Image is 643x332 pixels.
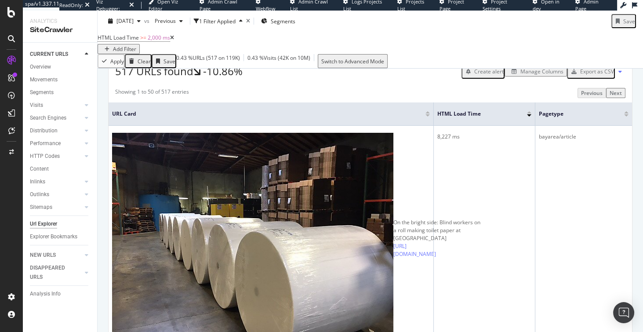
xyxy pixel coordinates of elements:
[247,54,310,68] div: 0.43 % Visits ( 42K on 10M )
[606,88,625,98] button: Next
[321,58,384,65] div: Switch to Advanced Mode
[30,164,49,174] div: Content
[610,89,622,97] div: Next
[30,139,82,148] a: Performance
[393,219,481,242] div: On the bright side: Blind workers on a roll making toilet paper at [GEOGRAPHIC_DATA]
[30,75,58,84] div: Movements
[30,152,60,161] div: HTTP Codes
[125,54,152,68] button: Clear
[623,17,635,25] div: Save
[138,58,151,65] div: Clear
[30,50,68,59] div: CURRENT URLS
[578,88,606,98] button: Previous
[474,68,504,75] div: Create alert
[461,65,505,79] button: Create alert
[112,110,423,118] span: URL Card
[30,219,57,229] div: Url Explorer
[30,152,82,161] a: HTTP Codes
[393,242,436,258] a: [URL][DOMAIN_NAME]
[318,54,388,68] button: Switch to Advanced Mode
[520,68,563,75] div: Manage Columns
[163,58,175,65] div: Save
[30,263,74,282] div: DISAPPEARED URLS
[115,88,189,98] div: Showing 1 to 50 of 517 entries
[30,126,58,135] div: Distribution
[151,17,176,25] span: Previous
[30,101,82,110] a: Visits
[105,14,144,28] button: [DATE]
[258,14,299,28] button: Segments
[30,251,82,260] a: NEW URLS
[30,88,54,97] div: Segments
[144,17,151,25] span: vs
[539,110,611,118] span: pagetype
[30,219,91,229] a: Url Explorer
[30,203,52,212] div: Sitemaps
[30,113,82,123] a: Search Engines
[30,62,91,72] a: Overview
[30,190,82,199] a: Outlinks
[194,14,246,28] button: 1 Filter Applied
[30,25,90,35] div: SiteCrawler
[30,62,51,72] div: Overview
[176,54,240,68] div: 0.43 % URLs ( 517 on 119K )
[30,203,82,212] a: Sitemaps
[98,44,140,54] button: Add Filter
[30,177,45,186] div: Inlinks
[30,164,91,174] a: Content
[567,65,615,79] button: Export as CSV
[30,263,82,282] a: DISAPPEARED URLS
[152,54,176,68] button: Save
[30,232,91,241] a: Explorer Bookmarks
[199,17,236,25] div: 1 Filter Applied
[30,190,49,199] div: Outlinks
[271,17,295,25] span: Segments
[148,34,170,41] span: 2,000 ms
[59,2,83,9] div: ReadOnly:
[30,113,66,123] div: Search Engines
[30,289,61,299] div: Analysis Info
[256,5,276,12] span: Webflow
[581,89,603,97] div: Previous
[437,110,514,118] span: HTML Load Time
[30,126,82,135] a: Distribution
[613,302,634,323] div: Open Intercom Messenger
[203,64,243,79] div: -10.86%
[505,66,567,77] button: Manage Columns
[611,14,636,28] button: Save
[437,133,531,141] div: 8,227 ms
[30,88,91,97] a: Segments
[98,54,125,68] button: Apply
[115,64,193,79] span: 517 URLs found
[151,14,186,28] button: Previous
[116,17,134,25] span: 2025 Sep. 2nd
[30,18,90,25] div: Analytics
[140,34,146,41] span: >=
[30,101,43,110] div: Visits
[30,289,91,299] a: Analysis Info
[30,50,82,59] a: CURRENT URLS
[30,232,77,241] div: Explorer Bookmarks
[30,139,61,148] div: Performance
[580,68,614,75] div: Export as CSV
[113,45,136,53] div: Add Filter
[30,251,56,260] div: NEW URLS
[110,58,124,65] div: Apply
[30,177,82,186] a: Inlinks
[539,133,628,141] div: bayarea/article
[30,75,91,84] a: Movements
[98,34,139,41] span: HTML Load Time
[246,18,250,24] div: times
